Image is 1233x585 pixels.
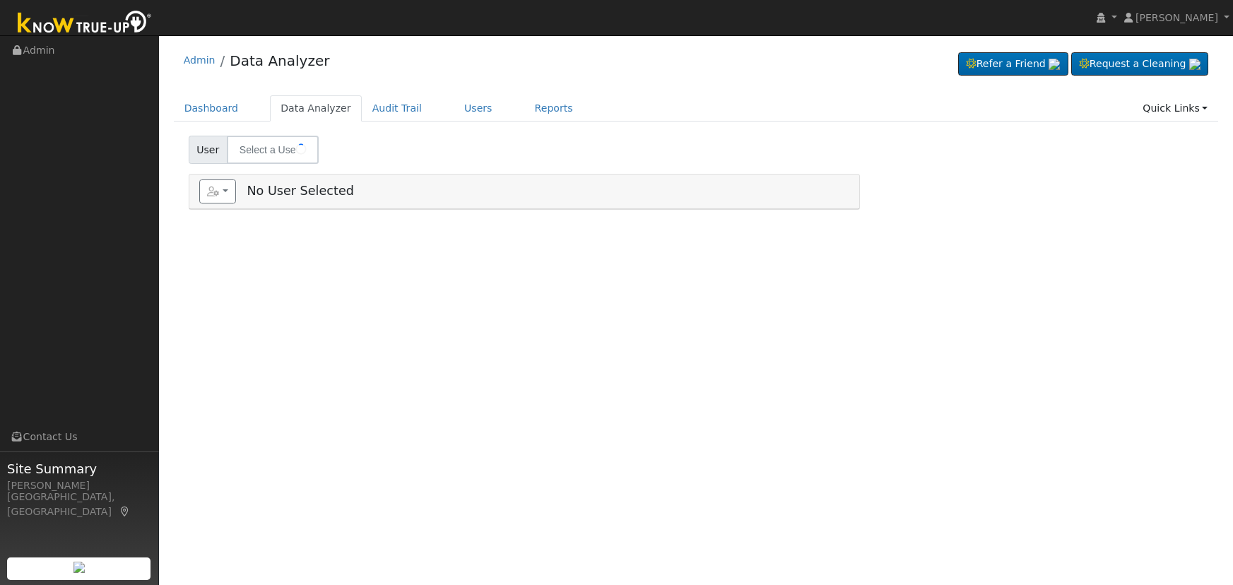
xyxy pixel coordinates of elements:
a: Refer a Friend [958,52,1068,76]
a: Reports [524,95,584,122]
img: retrieve [1189,59,1200,70]
img: retrieve [73,562,85,573]
a: Dashboard [174,95,249,122]
input: Select a User [227,136,319,164]
div: [GEOGRAPHIC_DATA], [GEOGRAPHIC_DATA] [7,490,151,519]
a: Map [119,506,131,517]
span: User [189,136,228,164]
span: Site Summary [7,459,151,478]
img: retrieve [1049,59,1060,70]
a: Quick Links [1132,95,1218,122]
span: [PERSON_NAME] [1135,12,1218,23]
a: Users [454,95,503,122]
img: Know True-Up [11,8,159,40]
h5: No User Selected [199,179,850,203]
a: Audit Trail [362,95,432,122]
div: [PERSON_NAME] [7,478,151,493]
a: Data Analyzer [270,95,362,122]
a: Admin [184,54,216,66]
a: Data Analyzer [230,52,329,69]
a: Request a Cleaning [1071,52,1208,76]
